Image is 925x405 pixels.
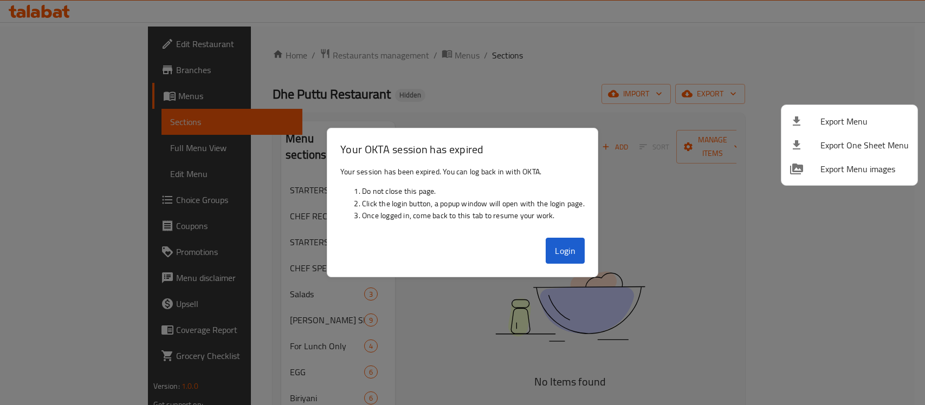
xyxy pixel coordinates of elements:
[820,139,909,152] span: Export One Sheet Menu
[820,115,909,128] span: Export Menu
[781,109,917,133] li: Export menu items
[820,162,909,175] span: Export Menu images
[781,133,917,157] li: Export one sheet menu items
[781,157,917,181] li: Export Menu images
